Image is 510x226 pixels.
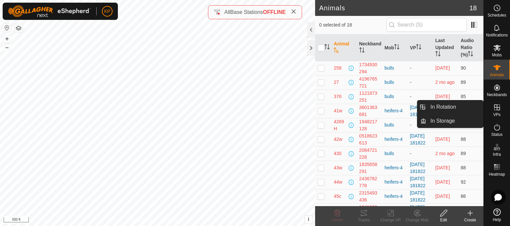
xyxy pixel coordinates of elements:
span: 88 [461,137,466,142]
span: 376 [334,93,341,100]
span: In Storage [430,117,455,125]
th: Audio Ratio (%) [458,34,483,61]
div: 2436782778 [359,175,379,189]
div: Change Mob [404,217,430,223]
span: Heatmap [489,172,505,176]
span: VPs [493,113,500,117]
span: Base Stations [230,9,263,15]
span: 92 [461,179,466,185]
span: i [308,216,309,222]
app-display-virtual-paddock-transition: - [410,94,412,99]
span: Delete [332,218,343,222]
span: 41w [334,107,342,114]
span: 17 Aug 2025, 4:48 pm [435,94,450,99]
button: Map Layers [15,24,23,32]
div: bulls [384,122,404,129]
span: Help [493,218,501,222]
app-display-virtual-paddock-transition: - [410,65,412,71]
th: VP [407,34,433,61]
div: Edit [430,217,457,223]
div: 4196765721 [359,76,379,89]
span: 89 [461,80,466,85]
th: Animal [331,34,356,61]
button: i [305,216,312,223]
button: – [3,43,11,51]
div: bulls [384,93,404,100]
a: In Rotation [426,100,483,114]
span: 88 [461,165,466,170]
div: heifers-4 [384,193,404,200]
span: 45c [334,193,341,200]
div: 1835658291 [359,161,379,175]
span: 86 [461,194,466,199]
p-sorticon: Activate to sort [435,52,441,57]
div: 1948217128 [359,118,379,132]
div: 1241090873 [359,204,379,218]
app-display-virtual-paddock-transition: - [410,151,412,156]
span: 0 selected of 18 [319,22,386,28]
img: Gallagher Logo [8,5,91,17]
span: 3 Aug 2025, 8:08 pm [435,65,450,71]
span: 43w [334,164,342,171]
span: 85 [461,94,466,99]
span: Schedules [487,13,506,17]
span: OFFLINE [263,9,286,15]
span: 17 Aug 2025, 11:54 pm [435,165,450,170]
a: In Storage [426,114,483,128]
li: In Storage [417,114,483,128]
span: 4269H [334,118,347,132]
p-sorticon: Activate to sort [334,48,339,54]
li: In Rotation [417,100,483,114]
h2: Animals [319,4,469,12]
span: In Rotation [430,103,456,111]
span: Neckbands [487,93,507,97]
input: Search (S) [386,18,467,32]
div: 2315493436 [359,190,379,203]
span: All [224,9,230,15]
span: Mobs [492,53,502,57]
a: [DATE] 181822 [410,162,426,174]
span: 430 [334,150,341,157]
div: 1734930294 [359,61,379,75]
span: 90 [461,65,466,71]
span: 18 [469,3,477,13]
a: [DATE] 181822 [410,190,426,202]
a: Privacy Policy [131,217,156,223]
span: 258 [334,65,341,72]
th: Neckband [357,34,382,61]
span: 17 Aug 2025, 11:55 pm [435,194,450,199]
span: 42w [334,136,342,143]
a: [DATE] 181822 [410,105,426,117]
span: 17 Aug 2025, 11:56 pm [435,137,450,142]
span: KP [104,8,111,15]
span: Notifications [486,33,508,37]
a: [DATE] 181822 [410,133,426,145]
div: bulls [384,79,404,86]
p-sorticon: Activate to sort [468,52,473,57]
a: Help [484,206,510,224]
span: 4 June 2025, 1:05 am [435,151,455,156]
div: Change VP [377,217,404,223]
div: 2084721228 [359,147,379,161]
button: + [3,35,11,43]
div: Create [457,217,483,223]
span: Infra [493,152,501,156]
span: Animals [490,73,504,77]
div: 0518623613 [359,133,379,146]
a: [DATE] 181822 [410,176,426,188]
div: heifers-4 [384,164,404,171]
span: 17 Aug 2025, 11:55 pm [435,179,450,185]
div: Tracks [351,217,377,223]
p-sorticon: Activate to sort [324,45,330,50]
div: bulls [384,150,404,157]
p-sorticon: Activate to sort [394,45,399,50]
span: 89 [461,151,466,156]
a: [DATE] 181822 [410,204,426,217]
div: bulls [384,65,404,72]
span: 44w [334,179,342,186]
th: Mob [382,34,407,61]
p-sorticon: Activate to sort [359,48,365,54]
span: Status [491,133,502,137]
p-sorticon: Activate to sort [416,45,421,50]
span: 4 June 2025, 1:23 am [435,80,455,85]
